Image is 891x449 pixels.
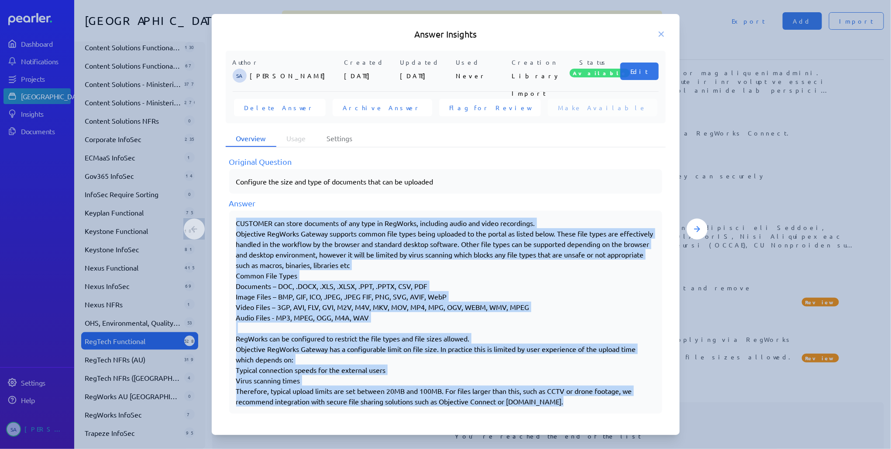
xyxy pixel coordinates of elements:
[233,69,247,83] span: Steve Ackermann
[344,67,397,84] p: [DATE]
[400,58,453,67] p: Updated
[439,99,541,116] button: Flag for Review
[229,156,662,167] div: Original Question
[333,99,432,116] button: Archive Answer
[236,218,655,407] div: CUSTOMER can store documents of any type in RegWorks, including audio and video recordings. Objec...
[233,58,341,67] p: Author
[456,58,509,67] p: Used
[570,69,630,77] span: Available
[344,58,397,67] p: Created
[226,28,666,40] h5: Answer Insights
[226,130,276,147] li: Overview
[450,103,530,112] span: Flag for Review
[548,99,657,116] button: Make Available
[568,58,620,67] p: Status
[512,58,564,67] p: Creation
[687,219,708,240] button: Next Answer
[558,103,647,112] span: Make Available
[250,67,341,84] p: [PERSON_NAME]
[400,67,453,84] p: [DATE]
[631,67,648,76] span: Edit
[184,219,205,240] button: Previous Answer
[343,103,422,112] span: Archive Answer
[456,67,509,84] p: Never
[234,99,326,116] button: Delete Answer
[512,67,564,84] p: Library Import
[276,130,316,147] li: Usage
[236,176,655,187] p: Configure the size and type of documents that can be uploaded
[316,130,363,147] li: Settings
[229,197,662,209] div: Answer
[244,103,315,112] span: Delete Answer
[620,63,659,80] button: Edit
